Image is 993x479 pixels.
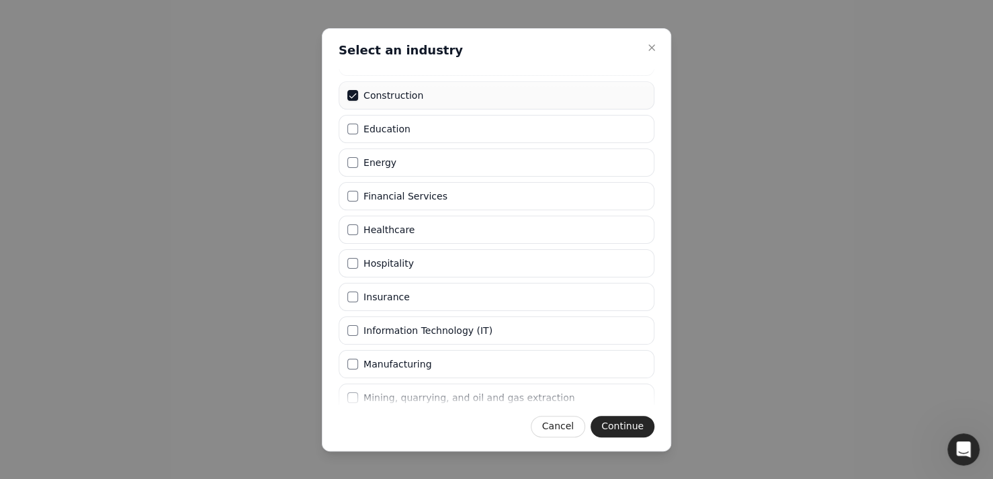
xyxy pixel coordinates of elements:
[363,225,415,234] label: Healthcare
[363,326,492,335] label: Information Technology (IT)
[339,42,463,58] h2: Select an industry
[363,259,414,268] label: Hospitality
[591,416,654,437] button: Continue
[363,91,423,100] label: Construction
[363,124,411,134] label: Education
[363,158,396,167] label: Energy
[363,359,431,369] label: Manufacturing
[531,416,585,437] button: Cancel
[947,433,980,466] iframe: Intercom live chat
[363,292,410,302] label: Insurance
[363,191,447,201] label: Financial Services
[363,393,574,402] label: Mining, quarrying, and oil and gas extraction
